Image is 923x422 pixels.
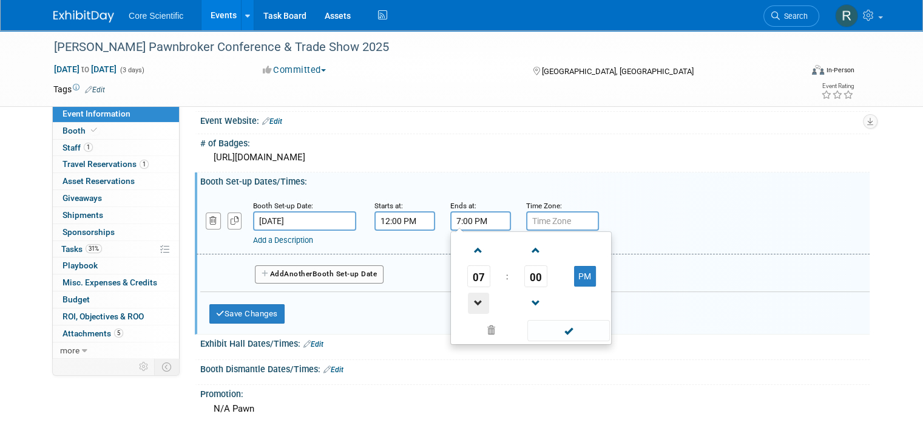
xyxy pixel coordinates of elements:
button: Save Changes [209,304,285,324]
a: Increment Hour [467,234,490,265]
small: Booth Set-up Date: [253,202,313,210]
span: more [60,345,79,355]
i: Booth reservation complete [91,127,97,134]
a: Attachments5 [53,325,179,342]
small: Time Zone: [526,202,562,210]
span: ROI, Objectives & ROO [63,311,144,321]
a: Edit [303,340,323,349]
div: Promotion: [200,385,870,400]
td: Personalize Event Tab Strip [134,359,155,375]
span: 1 [84,143,93,152]
img: Rachel Wolff [835,4,858,27]
a: Sponsorships [53,224,179,240]
small: Ends at: [450,202,476,210]
img: Format-Inperson.png [812,65,824,75]
span: Shipments [63,210,103,220]
a: more [53,342,179,359]
span: Another [284,270,313,278]
span: Travel Reservations [63,159,149,169]
a: Misc. Expenses & Credits [53,274,179,291]
span: Tasks [61,244,102,254]
div: Booth Dismantle Dates/Times: [200,360,870,376]
div: [PERSON_NAME] Pawnbroker Conference & Trade Show 2025 [50,36,786,58]
a: Budget [53,291,179,308]
span: Pick Hour [467,265,490,287]
div: In-Person [826,66,854,75]
span: [DATE] [DATE] [53,64,117,75]
span: Staff [63,143,93,152]
span: Sponsorships [63,227,115,237]
a: ROI, Objectives & ROO [53,308,179,325]
a: Decrement Hour [467,287,490,318]
span: [GEOGRAPHIC_DATA], [GEOGRAPHIC_DATA] [542,67,694,76]
a: Event Information [53,106,179,122]
a: Edit [85,86,105,94]
span: Core Scientific [129,11,183,21]
span: (3 days) [119,66,144,74]
div: Exhibit Hall Dates/Times: [200,335,870,350]
a: Asset Reservations [53,173,179,189]
span: Giveaways [63,193,102,203]
a: Edit [262,117,282,126]
input: Time Zone [526,211,599,231]
a: Done [527,323,610,340]
input: End Time [450,211,511,231]
a: Search [763,5,819,27]
a: Tasks31% [53,241,179,257]
div: Event Format [736,63,854,81]
span: Pick Minute [524,265,547,287]
a: Clear selection [453,322,529,339]
a: Decrement Minute [524,287,547,318]
button: AddAnotherBooth Set-up Date [255,265,384,284]
td: : [504,265,510,287]
img: ExhibitDay [53,10,114,22]
span: Misc. Expenses & Credits [63,277,157,287]
a: Staff1 [53,140,179,156]
a: Travel Reservations1 [53,156,179,172]
span: Attachments [63,328,123,338]
span: Search [780,12,808,21]
button: PM [574,266,596,287]
a: Giveaways [53,190,179,206]
span: Event Information [63,109,130,118]
span: 1 [140,160,149,169]
div: Event Rating [821,83,854,89]
div: # of Badges: [200,134,870,149]
span: Asset Reservations [63,176,135,186]
span: Booth [63,126,100,135]
a: Edit [323,366,343,374]
input: Start Time [374,211,435,231]
div: [URL][DOMAIN_NAME] [209,148,860,167]
a: Shipments [53,207,179,223]
span: Playbook [63,260,98,270]
span: Budget [63,294,90,304]
td: Toggle Event Tabs [155,359,180,375]
a: Add a Description [253,236,313,245]
span: 31% [86,244,102,253]
td: Tags [53,83,105,95]
small: Starts at: [374,202,403,210]
span: 5 [114,328,123,338]
a: Increment Minute [524,234,547,265]
a: Playbook [53,257,179,274]
a: Booth [53,123,179,139]
span: to [79,64,91,74]
button: Committed [259,64,331,77]
div: N/A Pawn [209,400,860,418]
div: Event Website: [200,112,870,128]
div: Booth Set-up Dates/Times: [200,172,870,188]
input: Date [253,211,356,231]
